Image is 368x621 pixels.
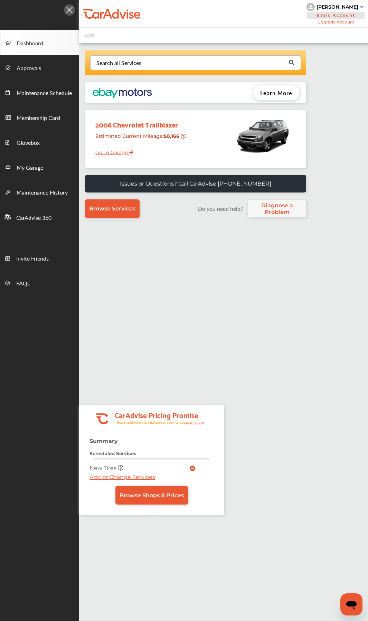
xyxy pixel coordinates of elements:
[306,19,365,25] span: Upgrade Account
[64,4,75,16] img: Icon.5fd9dcc7.svg
[0,154,79,179] a: My Garage
[360,6,364,8] img: sCxJUJ+qAmfqhQGDUl18vwLg4ZYJ6CxN7XmbOMBAAAAAElFTkSuQmCC
[120,180,271,187] p: Issues or Questions? Call CarAdvise [PHONE_NUMBER]
[17,89,72,98] span: Maintenance Schedule
[17,163,43,172] span: My Garage
[89,438,118,444] strong: Summary
[89,465,118,471] span: New Tires
[195,205,246,213] label: Do you need help?
[340,593,362,615] iframe: Button to launch messaging window
[0,105,79,130] a: Membership Card
[17,139,40,148] span: Glovebox
[115,408,198,421] tspan: CarAdvise Pricing Promise
[164,133,181,139] strong: 50,166
[117,420,186,425] tspan: Guaranteed lower than retail price on every service.
[90,113,191,130] div: 2006 Chevrolet Trailblazer
[90,130,191,148] div: Estimated Current Mileage :
[16,254,49,263] span: Invite Friends
[17,188,68,197] span: Maintenance History
[85,199,140,218] a: Browse Services
[90,144,133,157] a: Go To Garage
[84,31,95,40] img: placeholder_car.fcab19be.svg
[16,214,51,223] span: CarAdvise 360
[0,30,79,55] a: Dashboard
[85,175,306,192] a: Issues or Questions? Call CarAdvise [PHONE_NUMBER]
[115,486,188,505] a: Browse Shops & Prices
[17,64,41,73] span: Approvals
[306,3,315,11] img: knH8PDtVvWoAbQRylUukY18CTiRevjo20fAtgn5MLBQj4uumYvk2MzTtcAIzfGAtb1XOLVMAvhLuqoNAbL4reqehy0jehNKdM...
[186,421,204,424] tspan: Learn more
[251,202,303,215] span: Diagnose a Problem
[234,113,292,158] img: mobile_3343_st0640_046.jpg
[89,205,135,212] span: Browse Services
[0,55,79,80] a: Approvals
[307,12,365,19] span: Basic Account
[17,114,60,123] span: Membership Card
[89,474,155,480] a: Add or Change Services
[260,89,292,97] span: Learn More
[89,451,136,456] strong: Scheduled Services
[0,80,79,105] a: Maintenance Schedule
[0,130,79,154] a: Glovebox
[317,4,358,10] div: [PERSON_NAME]
[96,60,141,66] div: Search all Services
[17,39,43,48] span: Dashboard
[0,179,79,204] a: Maintenance History
[120,492,184,499] span: Browse Shops & Prices
[248,200,306,217] a: Diagnose a Problem
[16,279,30,288] span: FAQs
